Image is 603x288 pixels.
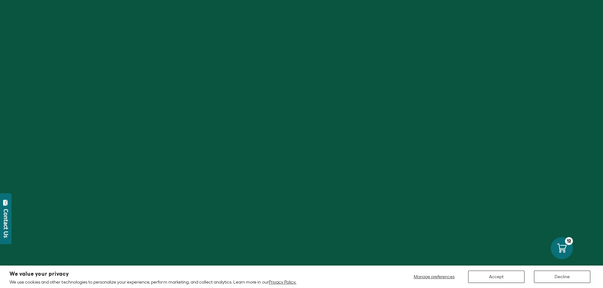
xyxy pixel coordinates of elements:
[414,274,455,279] span: Manage preferences
[3,209,9,238] div: Contact Us
[534,271,590,283] button: Decline
[269,279,296,285] a: Privacy Policy.
[410,271,459,283] button: Manage preferences
[468,271,524,283] button: Accept
[565,237,573,245] div: 12
[9,271,296,277] h2: We value your privacy
[9,279,296,285] p: We use cookies and other technologies to personalize your experience, perform marketing, and coll...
